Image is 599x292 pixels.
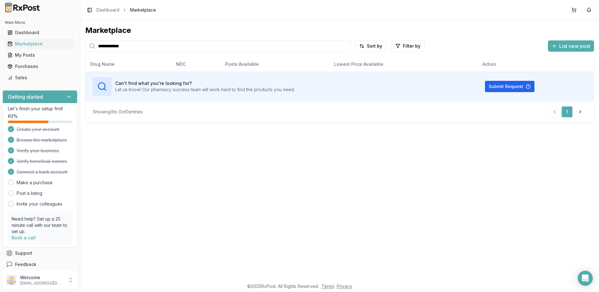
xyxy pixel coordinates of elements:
[321,284,334,289] a: Terms
[171,57,220,72] th: NDC
[17,137,67,143] span: Browse the marketplace
[485,81,534,92] button: Submit Request
[115,86,295,93] p: Let us know! Our pharmacy success team will work hard to find the products you need.
[17,190,42,196] a: Post a listing
[8,93,43,101] h3: Getting started
[12,216,68,235] p: Need help? Set up a 25 minute call with our team to set up.
[130,7,156,13] span: Marketplace
[17,169,67,175] span: Connect a bank account
[391,40,425,52] button: Filter by
[96,7,119,13] a: Dashboard
[561,106,573,117] a: 1
[8,29,72,36] div: Dashboard
[403,43,420,49] span: Filter by
[548,44,594,50] a: List new post
[574,106,586,117] a: Go to next page
[3,3,43,13] img: RxPost Logo
[5,50,75,61] a: My Posts
[3,248,77,259] button: Support
[8,52,72,58] div: My Posts
[3,259,77,270] button: Feedback
[548,40,594,52] button: List new post
[549,106,586,117] nav: pagination
[329,57,477,72] th: Lowest Price Available
[15,261,36,268] span: Feedback
[477,57,594,72] th: Action
[17,158,67,164] span: Verify beneficial owners
[5,61,75,72] a: Purchases
[12,235,36,240] a: Book a call
[96,7,156,13] nav: breadcrumb
[355,40,386,52] button: Sort by
[8,75,72,81] div: Sales
[115,80,295,86] h3: Can't find what you're looking for?
[3,61,77,71] button: Purchases
[17,126,59,133] span: Create your account
[220,57,329,72] th: Posts Available
[3,73,77,83] button: Sales
[5,72,75,83] a: Sales
[337,284,352,289] a: Privacy
[8,106,72,112] p: Let's finish your setup first!
[3,39,77,49] button: Marketplace
[3,50,77,60] button: My Posts
[559,42,590,50] span: List new post
[367,43,382,49] span: Sort by
[578,271,593,286] div: Open Intercom Messenger
[5,20,75,25] h2: Main Menu
[5,38,75,50] a: Marketplace
[20,274,64,281] p: Welcome
[3,28,77,38] button: Dashboard
[17,148,59,154] span: Verify your business
[8,113,18,119] span: 63 %
[93,109,143,115] div: Showing 0 to 0 of 0 entries
[8,41,72,47] div: Marketplace
[17,180,53,186] a: Make a purchase
[6,275,16,285] img: User avatar
[85,57,171,72] th: Drug Name
[8,63,72,70] div: Purchases
[20,281,64,286] p: [EMAIL_ADDRESS][DOMAIN_NAME]
[5,27,75,38] a: Dashboard
[17,201,62,207] a: Invite your colleagues
[85,25,594,35] div: Marketplace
